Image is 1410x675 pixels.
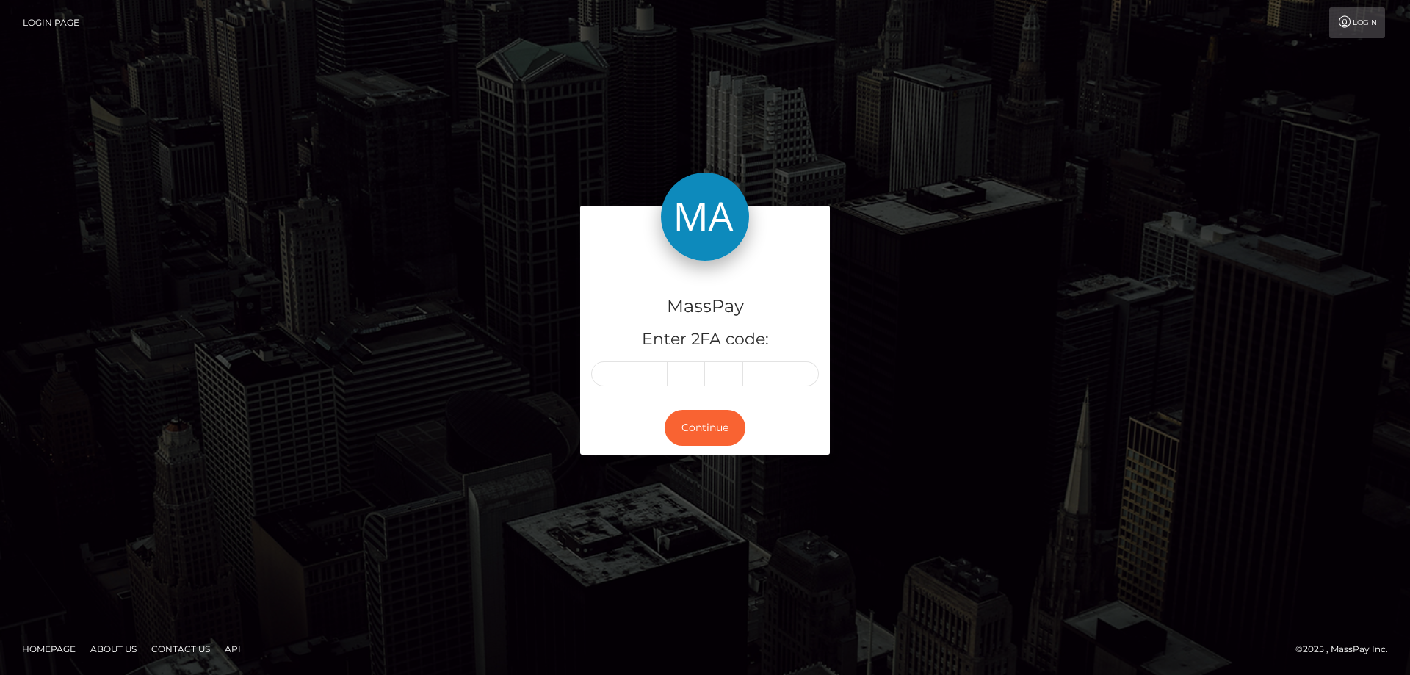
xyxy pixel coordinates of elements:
[591,294,819,320] h4: MassPay
[591,328,819,351] h5: Enter 2FA code:
[661,173,749,261] img: MassPay
[1295,641,1399,657] div: © 2025 , MassPay Inc.
[145,638,216,660] a: Contact Us
[665,410,745,446] button: Continue
[16,638,82,660] a: Homepage
[84,638,142,660] a: About Us
[23,7,79,38] a: Login Page
[219,638,247,660] a: API
[1329,7,1385,38] a: Login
